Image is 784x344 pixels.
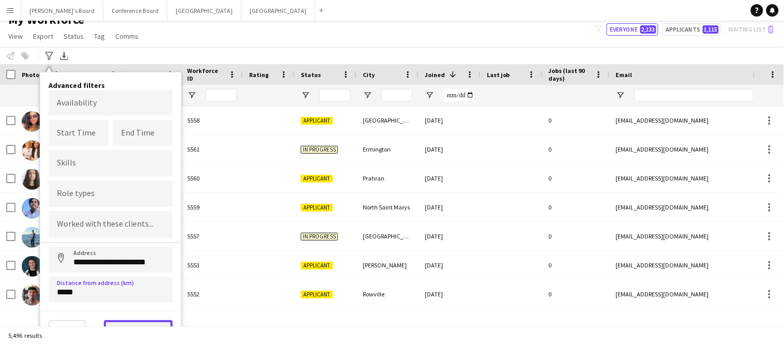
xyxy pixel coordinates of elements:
button: Applicants1,115 [663,23,721,36]
div: [DATE] [419,193,481,221]
span: Comms [115,32,139,41]
a: Tag [90,29,109,43]
input: Workforce ID Filter Input [206,89,237,101]
img: Hannah McDougall [22,140,42,161]
div: [DATE] [419,280,481,308]
a: View [4,29,27,43]
div: 0 [543,222,610,250]
input: Joined Filter Input [443,89,474,101]
a: Export [29,29,57,43]
button: Open Filter Menu [363,91,372,100]
input: City Filter Input [381,89,412,101]
div: Prahran [357,164,419,192]
span: Applicant [301,291,333,298]
span: Jobs (last 90 days) [549,67,591,82]
img: Kelvin Luc [22,285,42,306]
button: [GEOGRAPHIC_DATA] [241,1,315,21]
span: Email [616,71,633,79]
div: [GEOGRAPHIC_DATA] [357,222,419,250]
div: 0 [543,135,610,163]
a: Comms [111,29,143,43]
div: 0 [543,164,610,192]
div: [DATE] [419,251,481,279]
div: [GEOGRAPHIC_DATA] [357,106,419,134]
div: [DATE] [419,222,481,250]
div: [DATE] [419,106,481,134]
div: 5559 [181,193,243,221]
div: [PERSON_NAME] [357,251,419,279]
div: 0 [543,251,610,279]
span: Status [64,32,84,41]
span: Applicant [301,204,333,212]
div: 0 [543,280,610,308]
h4: Advanced filters [49,81,173,90]
input: Type to search clients... [57,220,164,229]
span: Last Name [130,71,161,79]
div: North Saint Marys [357,193,419,221]
div: 0 [543,106,610,134]
span: 2,133 [640,25,656,34]
span: Applicant [301,262,333,270]
input: Type to search skills... [57,159,164,168]
div: [DATE] [419,135,481,163]
div: 0 [543,193,610,221]
button: Open Filter Menu [425,91,434,100]
button: View results [104,320,173,341]
button: Everyone2,133 [607,23,658,36]
span: In progress [301,146,338,154]
span: Status [301,71,321,79]
span: Applicant [301,175,333,183]
button: Clear [49,320,86,341]
img: Benjamin Evans [22,227,42,248]
div: 5561 [181,135,243,163]
button: Open Filter Menu [301,91,310,100]
div: Ermington [357,135,419,163]
input: Status Filter Input [319,89,350,101]
button: Open Filter Menu [616,91,625,100]
span: First Name [73,71,105,79]
app-action-btn: Advanced filters [43,50,55,62]
input: Type to search role types... [57,189,164,199]
span: Rating [249,71,269,79]
span: In progress [301,233,338,241]
div: [DATE] [419,164,481,192]
span: View [8,32,23,41]
span: Photo [22,71,39,79]
div: 5553 [181,251,243,279]
div: 5552 [181,280,243,308]
span: 1,115 [703,25,719,34]
a: Status [59,29,88,43]
button: Open Filter Menu [187,91,196,100]
span: Joined [425,71,445,79]
span: Applicant [301,117,333,125]
span: City [363,71,375,79]
button: Conference Board [103,1,167,21]
button: [GEOGRAPHIC_DATA] [167,1,241,21]
img: Bruna Bueno [22,111,42,132]
span: Last job [487,71,510,79]
button: [PERSON_NAME]'s Board [21,1,103,21]
span: Export [33,32,53,41]
img: skye Draper [22,169,42,190]
img: Usama Khawaja [22,198,42,219]
span: Workforce ID [187,67,224,82]
div: 5558 [181,106,243,134]
div: 5557 [181,222,243,250]
div: 5560 [181,164,243,192]
img: Gabriel Tiller [22,256,42,277]
app-action-btn: Export XLSX [58,50,70,62]
div: Rowville [357,280,419,308]
span: Tag [94,32,105,41]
